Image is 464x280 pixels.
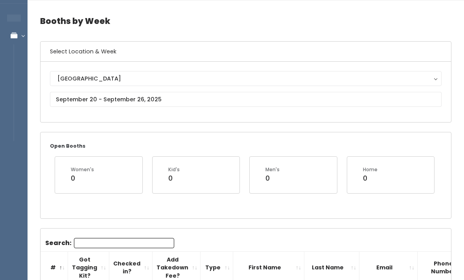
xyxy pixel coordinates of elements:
[50,143,85,149] small: Open Booths
[45,238,174,248] label: Search:
[41,42,451,62] h6: Select Location & Week
[50,71,442,86] button: [GEOGRAPHIC_DATA]
[40,10,451,32] h4: Booths by Week
[57,74,434,83] div: [GEOGRAPHIC_DATA]
[50,92,442,107] input: September 20 - September 26, 2025
[363,173,377,183] div: 0
[71,166,94,173] div: Women's
[168,173,180,183] div: 0
[363,166,377,173] div: Home
[265,173,280,183] div: 0
[71,173,94,183] div: 0
[74,238,174,248] input: Search:
[168,166,180,173] div: Kid's
[265,166,280,173] div: Men's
